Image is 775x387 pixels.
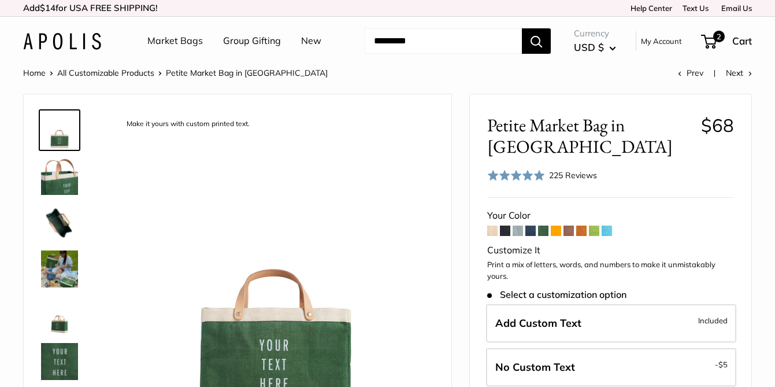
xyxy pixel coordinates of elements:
[522,28,551,54] button: Search
[23,68,46,78] a: Home
[678,68,703,78] a: Prev
[549,170,597,180] span: 225 Reviews
[487,289,626,300] span: Select a customization option
[683,3,709,13] a: Text Us
[301,32,321,50] a: New
[39,156,80,197] a: description_Take it anywhere with easy-grip handles.
[147,32,203,50] a: Market Bags
[39,248,80,290] a: Petite Market Bag in Field Green
[39,341,80,382] a: description_Custom printed text with eco-friendly ink.
[641,34,682,48] a: My Account
[574,25,616,42] span: Currency
[40,2,55,13] span: $14
[166,68,328,78] span: Petite Market Bag in [GEOGRAPHIC_DATA]
[726,68,752,78] a: Next
[495,316,581,330] span: Add Custom Text
[41,343,78,380] img: description_Custom printed text with eco-friendly ink.
[39,109,80,151] a: description_Make it yours with custom printed text.
[41,297,78,334] img: Petite Market Bag in Field Green
[41,204,78,241] img: description_Spacious inner area with room for everything. Plus water-resistant lining.
[486,348,736,386] label: Leave Blank
[121,116,255,132] div: Make it yours with custom printed text.
[717,3,752,13] a: Email Us
[718,360,728,369] span: $5
[702,32,752,50] a: 2 Cart
[698,314,728,327] span: Included
[495,360,575,374] span: No Custom Text
[732,35,752,47] span: Cart
[23,65,328,80] nav: Breadcrumb
[715,357,728,371] span: -
[486,304,736,342] label: Add Custom Text
[701,114,734,137] span: $68
[365,28,522,54] input: Search...
[713,31,725,42] span: 2
[39,202,80,244] a: description_Spacious inner area with room for everything. Plus water-resistant lining.
[41,158,78,195] img: description_Take it anywhere with easy-grip handles.
[487,242,734,259] div: Customize It
[487,259,734,282] p: Print a mix of letters, words, and numbers to make it unmistakably yours.
[39,294,80,336] a: Petite Market Bag in Field Green
[41,250,78,288] img: Petite Market Bag in Field Green
[487,115,692,157] span: Petite Market Bag in [GEOGRAPHIC_DATA]
[574,41,604,53] span: USD $
[223,32,281,50] a: Group Gifting
[574,38,616,57] button: USD $
[41,112,78,149] img: description_Make it yours with custom printed text.
[23,33,101,50] img: Apolis
[57,68,154,78] a: All Customizable Products
[487,207,734,224] div: Your Color
[626,3,672,13] a: Help Center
